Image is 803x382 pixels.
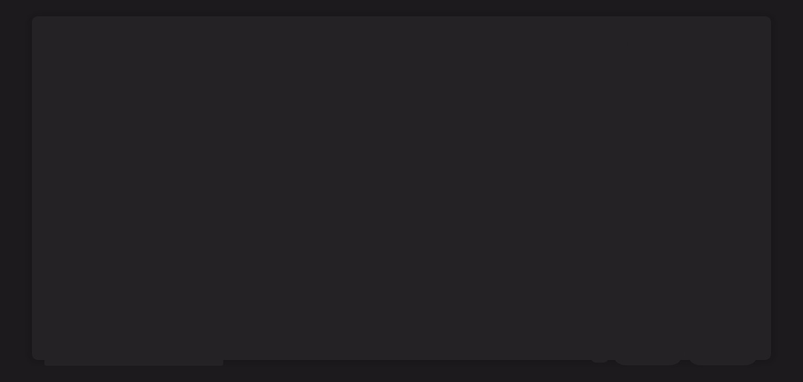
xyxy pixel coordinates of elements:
[687,339,759,365] span: ‌
[627,32,653,58] span: ‌
[44,49,80,57] span: ‌
[44,63,758,334] span: ‌
[732,32,759,58] span: ‌
[44,343,80,351] span: ‌
[612,339,684,365] span: ‌
[591,342,609,363] span: ‌
[657,31,729,57] span: ‌
[44,353,223,366] span: ‌
[44,29,259,44] span: ‌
